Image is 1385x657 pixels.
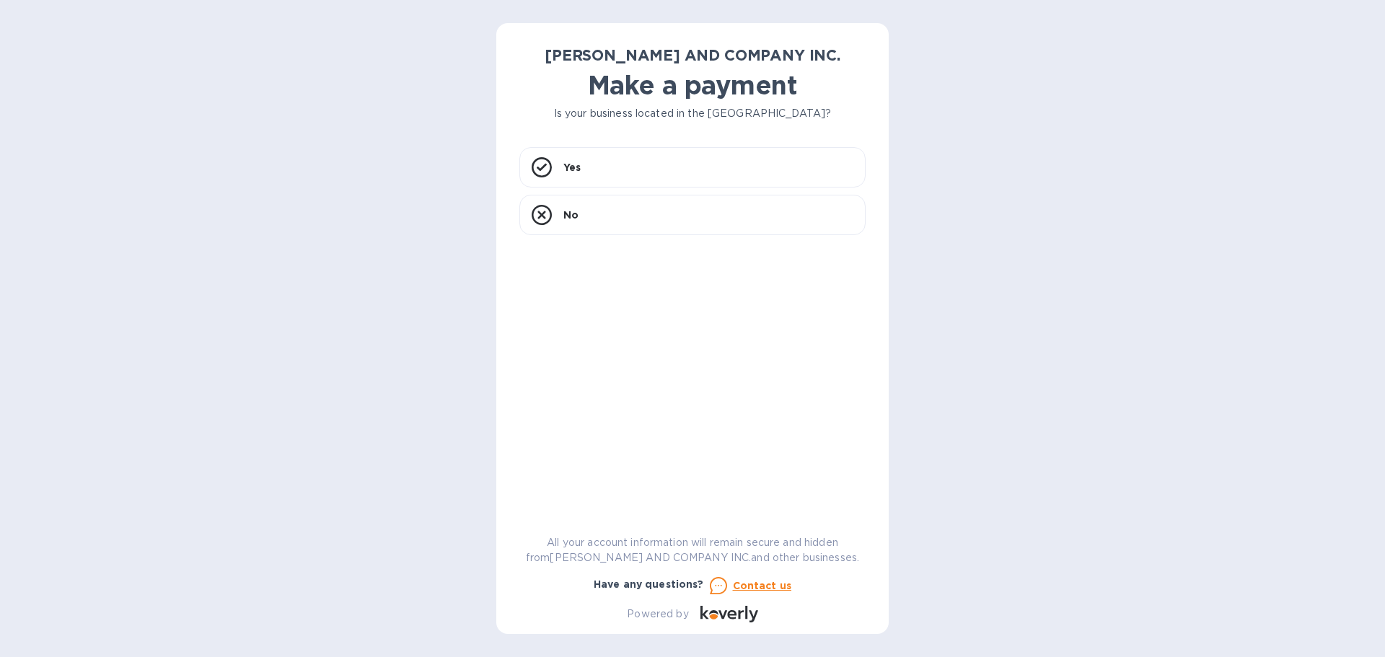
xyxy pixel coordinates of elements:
h1: Make a payment [519,70,866,100]
p: No [563,208,579,222]
p: Yes [563,160,581,175]
b: Have any questions? [594,578,704,590]
p: Powered by [627,607,688,622]
p: All your account information will remain secure and hidden from [PERSON_NAME] AND COMPANY INC. an... [519,535,866,565]
b: [PERSON_NAME] AND COMPANY INC. [545,46,840,64]
p: Is your business located in the [GEOGRAPHIC_DATA]? [519,106,866,121]
u: Contact us [733,580,792,591]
